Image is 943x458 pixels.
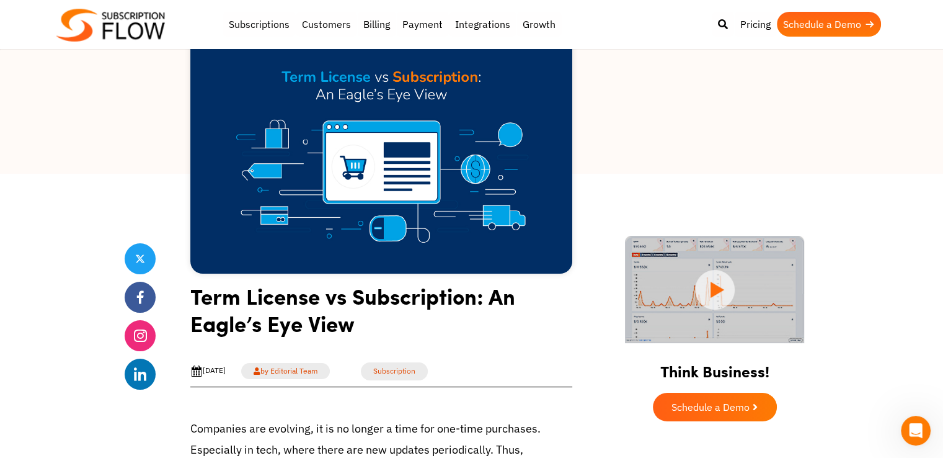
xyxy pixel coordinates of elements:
div: [DATE] [190,365,226,377]
a: Payment [396,12,449,37]
a: Subscription [361,362,428,380]
iframe: Intercom live chat [901,416,931,446]
a: Subscriptions [223,12,296,37]
img: intro video [625,236,804,343]
a: by Editorial Team [241,363,330,379]
img: Term License vs Subscription [190,19,572,274]
a: Integrations [449,12,516,37]
img: Subscriptionflow [56,9,165,42]
a: Schedule a Demo [777,12,881,37]
a: Growth [516,12,562,37]
h1: Term License vs Subscription: An Eagle’s Eye View [190,282,572,346]
a: Customers [296,12,357,37]
h2: Think Business! [611,347,819,387]
a: Pricing [734,12,777,37]
a: Billing [357,12,396,37]
a: Schedule a Demo [653,393,777,421]
span: Schedule a Demo [671,402,750,412]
